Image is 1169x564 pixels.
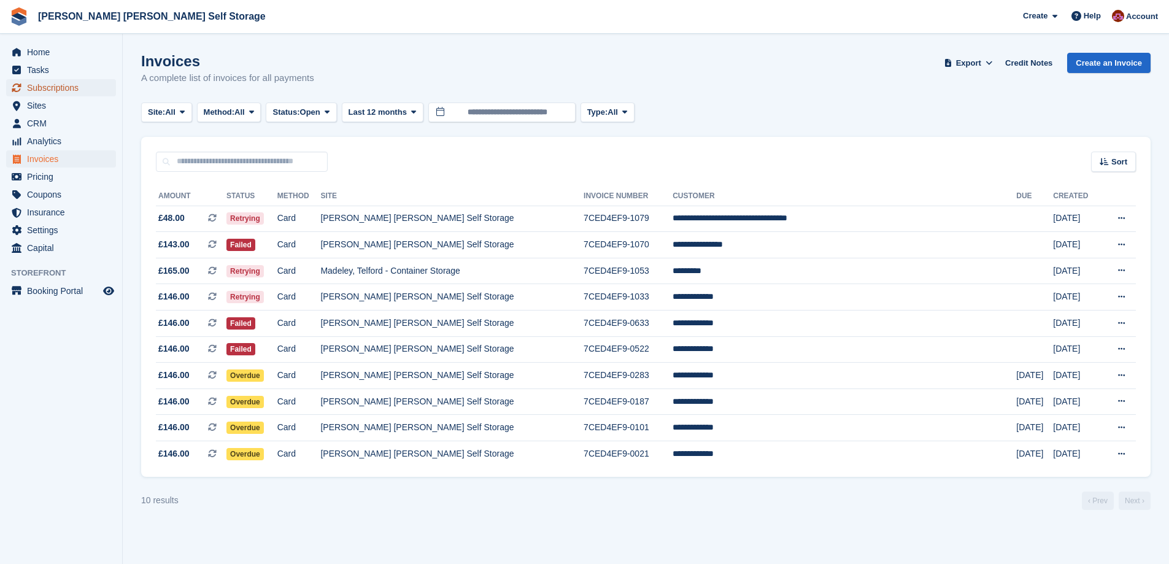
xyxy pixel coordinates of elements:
td: Card [277,415,321,441]
a: Credit Notes [1000,53,1057,73]
a: menu [6,186,116,203]
td: Madeley, Telford - Container Storage [320,258,584,284]
td: [PERSON_NAME] [PERSON_NAME] Self Storage [320,363,584,389]
a: menu [6,133,116,150]
td: 7CED4EF9-0522 [584,336,673,363]
th: Customer [673,187,1016,206]
td: 7CED4EF9-0021 [584,441,673,467]
a: menu [6,204,116,221]
a: menu [6,115,116,132]
span: Analytics [27,133,101,150]
span: Create [1023,10,1047,22]
td: [DATE] [1053,258,1101,284]
span: Help [1084,10,1101,22]
span: Sort [1111,156,1127,168]
button: Status: Open [266,102,336,123]
td: Card [277,206,321,232]
span: Retrying [226,265,264,277]
a: menu [6,222,116,239]
td: 7CED4EF9-1053 [584,258,673,284]
span: Subscriptions [27,79,101,96]
td: 7CED4EF9-0187 [584,388,673,415]
td: 7CED4EF9-1070 [584,232,673,258]
td: [DATE] [1053,206,1101,232]
span: All [234,106,245,118]
span: Overdue [226,369,264,382]
span: Open [300,106,320,118]
td: [PERSON_NAME] [PERSON_NAME] Self Storage [320,415,584,441]
a: Create an Invoice [1067,53,1151,73]
td: [PERSON_NAME] [PERSON_NAME] Self Storage [320,206,584,232]
td: [PERSON_NAME] [PERSON_NAME] Self Storage [320,441,584,467]
a: menu [6,97,116,114]
span: Pricing [27,168,101,185]
span: Invoices [27,150,101,168]
th: Amount [156,187,226,206]
h1: Invoices [141,53,314,69]
td: 7CED4EF9-1033 [584,284,673,311]
a: Next [1119,492,1151,510]
button: Type: All [581,102,635,123]
th: Method [277,187,321,206]
td: [PERSON_NAME] [PERSON_NAME] Self Storage [320,232,584,258]
span: Site: [148,106,165,118]
button: Method: All [197,102,261,123]
span: Export [956,57,981,69]
td: [DATE] [1053,311,1101,337]
td: [PERSON_NAME] [PERSON_NAME] Self Storage [320,284,584,311]
span: All [608,106,618,118]
span: Retrying [226,291,264,303]
span: Sites [27,97,101,114]
td: 7CED4EF9-0283 [584,363,673,389]
span: Last 12 months [349,106,407,118]
th: Status [226,187,277,206]
td: [DATE] [1053,441,1101,467]
span: Retrying [226,212,264,225]
span: Failed [226,239,255,251]
p: A complete list of invoices for all payments [141,71,314,85]
img: stora-icon-8386f47178a22dfd0bd8f6a31ec36ba5ce8667c1dd55bd0f319d3a0aa187defe.svg [10,7,28,26]
span: £146.00 [158,369,190,382]
a: menu [6,44,116,61]
td: [DATE] [1016,388,1053,415]
span: Settings [27,222,101,239]
button: Export [941,53,995,73]
span: Storefront [11,267,122,279]
td: 7CED4EF9-0633 [584,311,673,337]
th: Site [320,187,584,206]
span: £146.00 [158,447,190,460]
button: Last 12 months [342,102,423,123]
td: [DATE] [1053,363,1101,389]
span: Type: [587,106,608,118]
span: Coupons [27,186,101,203]
img: Ben Spickernell [1112,10,1124,22]
div: 10 results [141,494,179,507]
span: Home [27,44,101,61]
td: [DATE] [1016,415,1053,441]
span: £143.00 [158,238,190,251]
button: Site: All [141,102,192,123]
span: £146.00 [158,421,190,434]
td: [PERSON_NAME] [PERSON_NAME] Self Storage [320,311,584,337]
nav: Page [1079,492,1153,510]
td: Card [277,363,321,389]
td: [DATE] [1053,336,1101,363]
td: Card [277,336,321,363]
td: Card [277,388,321,415]
span: Capital [27,239,101,257]
span: Status: [272,106,299,118]
td: [DATE] [1053,232,1101,258]
span: Account [1126,10,1158,23]
a: Previous [1082,492,1114,510]
a: menu [6,282,116,299]
td: [DATE] [1016,363,1053,389]
a: menu [6,61,116,79]
span: All [165,106,176,118]
span: Overdue [226,422,264,434]
a: menu [6,168,116,185]
span: £146.00 [158,317,190,330]
span: Method: [204,106,235,118]
span: £146.00 [158,342,190,355]
span: £146.00 [158,290,190,303]
td: [PERSON_NAME] [PERSON_NAME] Self Storage [320,336,584,363]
